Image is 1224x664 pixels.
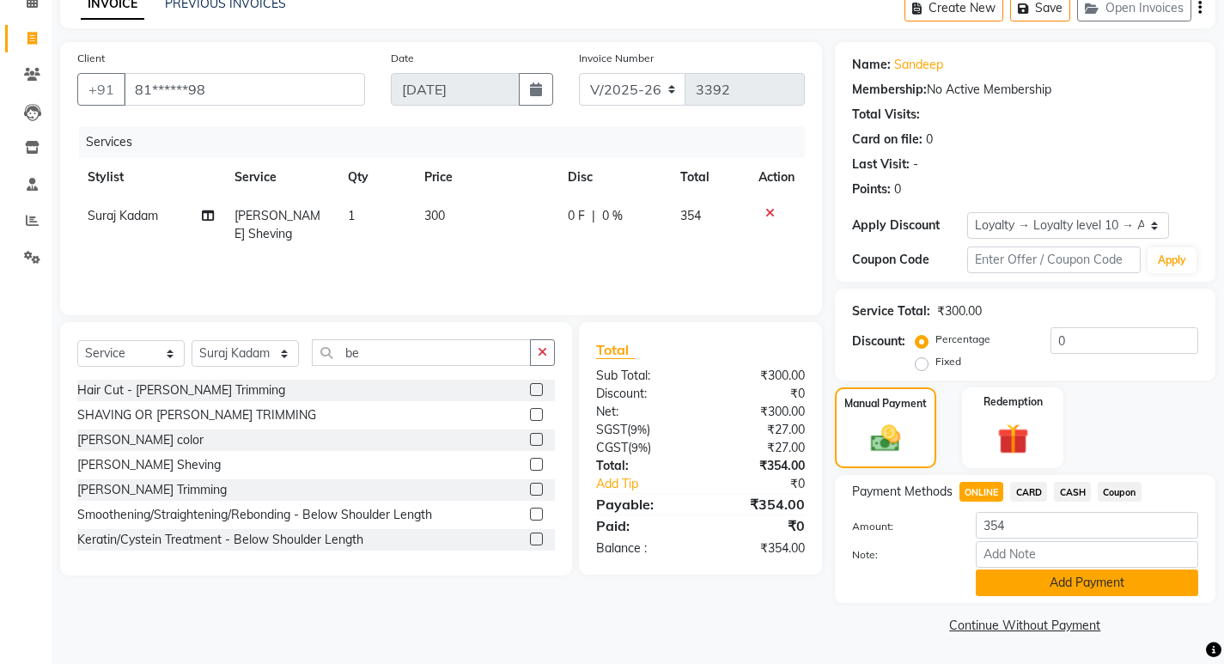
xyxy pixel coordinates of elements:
th: Total [670,158,748,197]
span: CGST [596,440,628,455]
span: Suraj Kadam [88,208,158,223]
div: Total Visits: [852,106,920,124]
div: [PERSON_NAME] Sheving [77,456,221,474]
span: 0 % [602,207,623,225]
th: Action [748,158,805,197]
div: Card on file: [852,131,923,149]
div: Last Visit: [852,155,910,174]
a: Continue Without Payment [838,617,1212,635]
div: ₹0 [700,515,817,536]
button: Apply [1148,247,1197,273]
th: Qty [338,158,413,197]
div: ₹300.00 [700,367,817,385]
div: Keratin/Cystein Treatment - Below Shoulder Length [77,531,363,549]
div: ( ) [583,421,700,439]
span: CASH [1054,482,1091,502]
span: 300 [424,208,445,223]
a: Add Tip [583,475,720,493]
label: Fixed [935,354,961,369]
label: Date [391,51,414,66]
div: Service Total: [852,302,930,320]
div: Coupon Code [852,251,967,269]
label: Note: [839,547,963,563]
div: Net: [583,403,700,421]
div: Balance : [583,539,700,557]
div: ₹27.00 [700,421,817,439]
span: | [592,207,595,225]
div: 0 [894,180,901,198]
div: Smoothening/Straightening/Rebonding - Below Shoulder Length [77,506,432,524]
div: ₹354.00 [700,539,817,557]
div: - [913,155,918,174]
img: _cash.svg [862,422,910,456]
span: 0 F [568,207,585,225]
label: Percentage [935,332,990,347]
span: 1 [348,208,355,223]
input: Enter Offer / Coupon Code [967,247,1141,273]
span: Total [596,341,636,359]
button: Add Payment [976,570,1198,596]
th: Stylist [77,158,224,197]
div: Membership: [852,81,927,99]
input: Search by Name/Mobile/Email/Code [124,73,365,106]
a: Sandeep [894,56,943,74]
div: ₹300.00 [700,403,817,421]
div: Payable: [583,494,700,515]
label: Invoice Number [579,51,654,66]
img: _gift.svg [988,420,1038,459]
div: [PERSON_NAME] color [77,431,204,449]
input: Add Note [976,541,1198,568]
div: Name: [852,56,891,74]
label: Manual Payment [844,396,927,411]
span: 354 [680,208,701,223]
span: 9% [631,441,648,454]
div: Total: [583,457,700,475]
div: Discount: [583,385,700,403]
div: ₹300.00 [937,302,982,320]
div: ₹354.00 [700,494,817,515]
span: Coupon [1098,482,1142,502]
div: ₹27.00 [700,439,817,457]
div: Apply Discount [852,216,967,235]
div: Paid: [583,515,700,536]
label: Amount: [839,519,963,534]
div: [PERSON_NAME] Trimming [77,481,227,499]
input: Amount [976,512,1198,539]
label: Redemption [983,394,1043,410]
span: Payment Methods [852,483,953,501]
span: ONLINE [959,482,1004,502]
div: 0 [926,131,933,149]
div: ₹0 [720,475,818,493]
input: Search or Scan [312,339,531,366]
div: ( ) [583,439,700,457]
div: Discount: [852,332,905,350]
span: 9% [630,423,647,436]
label: Client [77,51,105,66]
div: No Active Membership [852,81,1198,99]
span: CARD [1010,482,1047,502]
button: +91 [77,73,125,106]
div: Services [79,126,818,158]
th: Price [414,158,558,197]
div: ₹354.00 [700,457,817,475]
div: Sub Total: [583,367,700,385]
div: Hair Cut - [PERSON_NAME] Trimming [77,381,285,399]
div: SHAVING OR [PERSON_NAME] TRIMMING [77,406,316,424]
div: ₹0 [700,385,817,403]
th: Disc [557,158,670,197]
div: Points: [852,180,891,198]
span: SGST [596,422,627,437]
th: Service [224,158,338,197]
span: [PERSON_NAME] Sheving [234,208,320,241]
